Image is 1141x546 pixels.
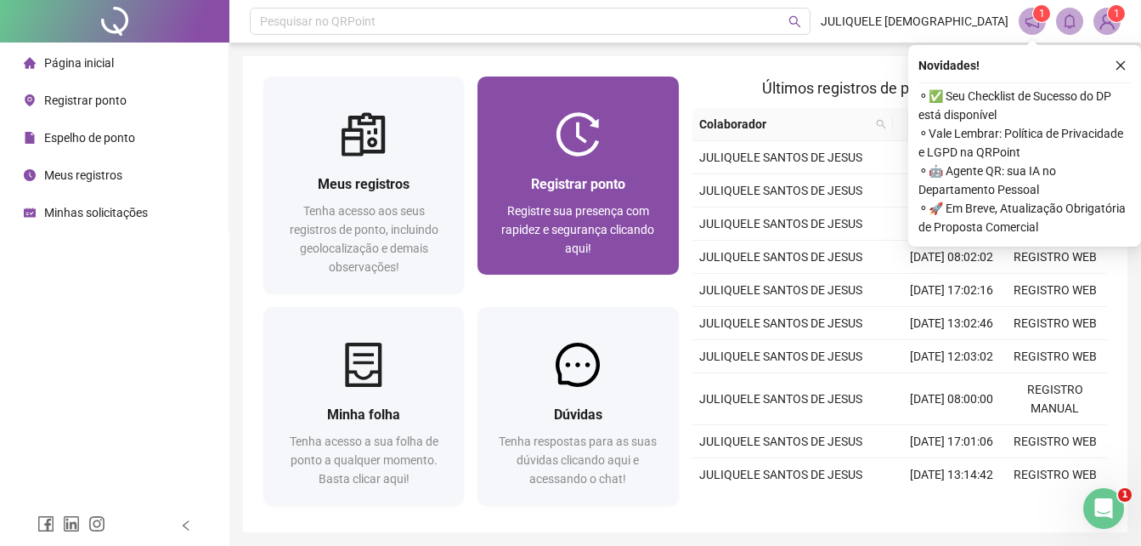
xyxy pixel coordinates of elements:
[1003,340,1107,373] td: REGISTRO WEB
[554,407,602,423] span: Dúvidas
[699,151,862,164] span: JULIQUELE SANTOS DE JESUS
[1083,488,1124,529] iframe: Intercom live chat
[24,57,36,69] span: home
[699,316,862,330] span: JULIQUELE SANTOS DE JESUS
[788,15,801,28] span: search
[900,373,1003,425] td: [DATE] 08:00:00
[900,115,973,134] span: Data/Hora
[1108,5,1125,22] sup: Atualize o seu contato no menu Meus Dados
[900,141,1003,174] td: [DATE] 17:00:48
[44,131,135,145] span: Espelho de ponto
[699,435,862,448] span: JULIQUELE SANTOS DE JESUS
[876,119,886,129] span: search
[501,204,654,255] span: Registre sua presença com rapidez e segurança clicando aqui!
[699,392,862,406] span: JULIQUELE SANTOS DE JESUS
[63,515,80,532] span: linkedin
[1033,5,1050,22] sup: 1
[900,307,1003,340] td: [DATE] 13:02:46
[918,199,1131,236] span: ⚬ 🚀 Em Breve, Atualização Obrigatória de Proposta Comercial
[290,435,438,486] span: Tenha acesso a sua folha de ponto a qualquer momento. Basta clicar aqui!
[24,94,36,106] span: environment
[1003,274,1107,307] td: REGISTRO WEB
[477,307,678,505] a: DúvidasTenha respostas para as suas dúvidas clicando aqui e acessando o chat!
[1114,8,1120,20] span: 1
[499,435,657,486] span: Tenha respostas para as suas dúvidas clicando aqui e acessando o chat!
[263,77,464,293] a: Meus registrosTenha acesso aos seus registros de ponto, incluindo geolocalização e demais observa...
[699,283,862,297] span: JULIQUELE SANTOS DE JESUS
[1094,9,1120,34] img: 88757
[1003,241,1107,274] td: REGISTRO WEB
[900,340,1003,373] td: [DATE] 12:03:02
[918,87,1131,124] span: ⚬ ✅ Seu Checklist de Sucesso do DP está disponível
[699,115,870,134] span: Colaborador
[44,168,122,182] span: Meus registros
[88,515,105,532] span: instagram
[318,176,410,192] span: Meus registros
[900,174,1003,208] td: [DATE] 13:25:40
[1025,14,1040,29] span: notification
[477,77,678,275] a: Registrar pontoRegistre sua presença com rapidez e segurança clicando aqui!
[699,184,862,197] span: JULIQUELE SANTOS DE JESUS
[873,111,890,137] span: search
[1118,488,1132,502] span: 1
[290,204,438,274] span: Tenha acesso aos seus registros de ponto, incluindo geolocalização e demais observações!
[263,307,464,505] a: Minha folhaTenha acesso a sua folha de ponto a qualquer momento. Basta clicar aqui!
[1003,373,1107,425] td: REGISTRO MANUAL
[1003,425,1107,458] td: REGISTRO WEB
[24,207,36,219] span: schedule
[918,56,980,75] span: Novidades !
[900,274,1003,307] td: [DATE] 17:02:16
[327,407,400,423] span: Minha folha
[1003,458,1107,492] td: REGISTRO WEB
[531,176,625,192] span: Registrar ponto
[699,350,862,363] span: JULIQUELE SANTOS DE JESUS
[699,217,862,230] span: JULIQUELE SANTOS DE JESUS
[24,132,36,144] span: file
[918,162,1131,199] span: ⚬ 🤖 Agente QR: sua IA no Departamento Pessoal
[699,250,862,264] span: JULIQUELE SANTOS DE JESUS
[893,108,993,141] th: Data/Hora
[180,520,192,532] span: left
[699,468,862,481] span: JULIQUELE SANTOS DE JESUS
[762,79,1037,97] span: Últimos registros de ponto sincronizados
[918,124,1131,162] span: ⚬ Vale Lembrar: Política de Privacidade e LGPD na QRPoint
[900,425,1003,458] td: [DATE] 17:01:06
[900,458,1003,492] td: [DATE] 13:14:42
[900,241,1003,274] td: [DATE] 08:02:02
[1115,60,1127,71] span: close
[900,208,1003,241] td: [DATE] 12:27:02
[1003,307,1107,340] td: REGISTRO WEB
[24,169,36,181] span: clock-circle
[44,206,148,219] span: Minhas solicitações
[44,56,114,70] span: Página inicial
[821,12,1008,31] span: JULIQUELE [DEMOGRAPHIC_DATA]
[1062,14,1077,29] span: bell
[1039,8,1045,20] span: 1
[37,515,54,532] span: facebook
[44,94,127,107] span: Registrar ponto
